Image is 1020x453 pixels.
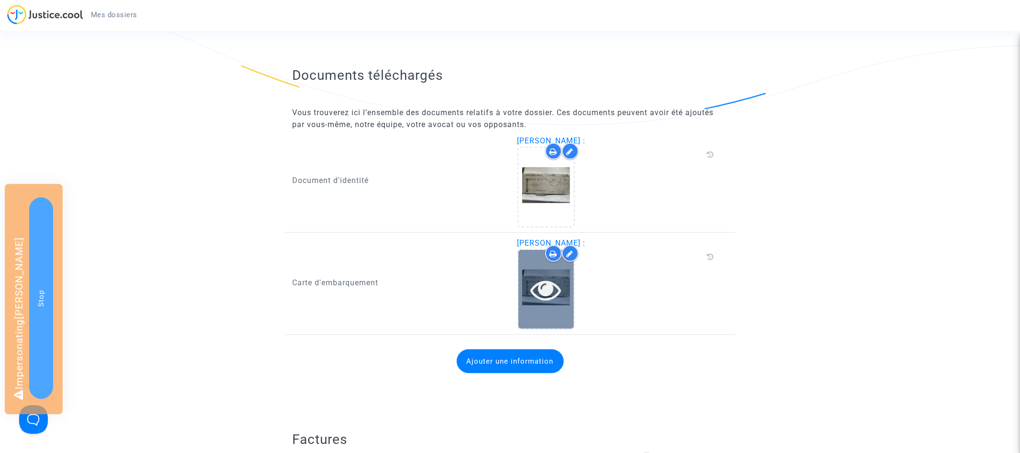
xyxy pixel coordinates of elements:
[292,174,503,186] p: Document d'identité
[517,136,586,145] span: [PERSON_NAME] :
[7,5,83,24] img: jc-logo.svg
[292,431,728,448] h2: Factures
[517,238,586,248] span: [PERSON_NAME] :
[91,11,137,19] span: Mes dossiers
[5,184,63,414] div: Impersonating
[29,197,53,399] button: Stop
[292,277,503,289] p: Carte d'embarquement
[292,108,713,129] span: Vous trouverez ici l’ensemble des documents relatifs à votre dossier. Ces documents peuvent avoir...
[292,67,728,84] h2: Documents téléchargés
[19,405,48,434] iframe: Help Scout Beacon - Open
[457,349,564,373] button: Ajouter une information
[37,290,45,306] span: Stop
[83,8,145,22] a: Mes dossiers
